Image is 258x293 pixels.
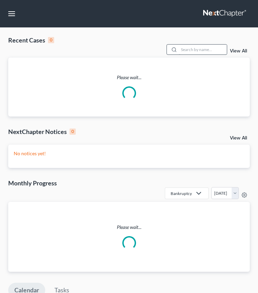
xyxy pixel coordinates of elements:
p: Please wait... [14,224,244,231]
input: Search by name... [179,45,227,54]
div: NextChapter Notices [8,127,76,136]
p: No notices yet! [14,150,244,157]
h3: Monthly Progress [8,179,57,187]
div: Bankruptcy [171,191,192,196]
p: Please wait... [8,74,250,81]
div: 0 [48,37,54,43]
div: Recent Cases [8,36,54,44]
a: View All [230,136,247,141]
div: 0 [70,129,76,135]
a: View All [230,49,247,53]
